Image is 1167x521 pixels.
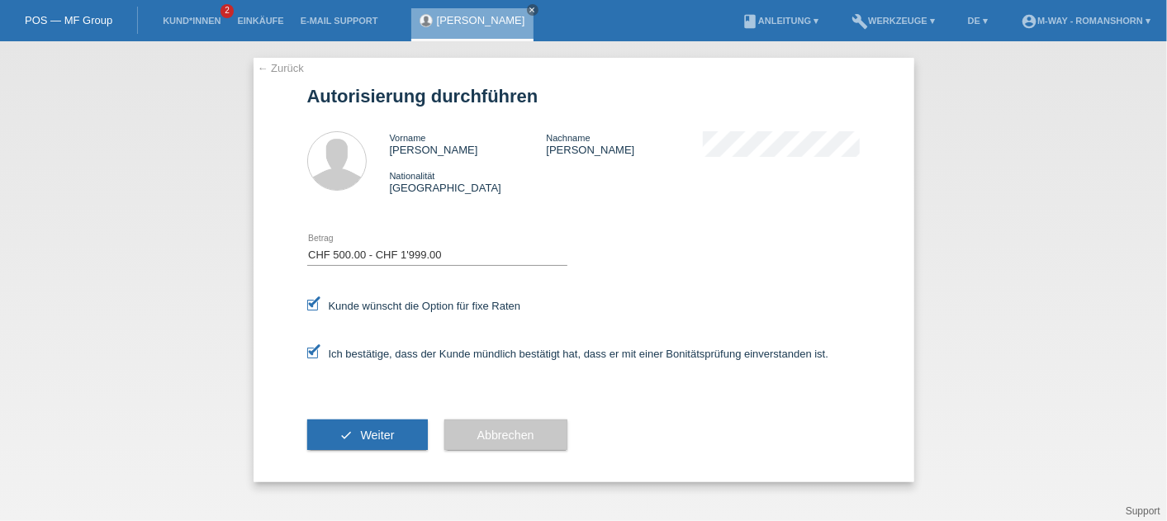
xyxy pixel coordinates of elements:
[546,131,703,156] div: [PERSON_NAME]
[1126,505,1160,517] a: Support
[307,300,521,312] label: Kunde wünscht die Option für fixe Raten
[1021,13,1037,30] i: account_circle
[852,13,868,30] i: build
[529,6,537,14] i: close
[229,16,292,26] a: Einkäufe
[477,429,534,442] span: Abbrechen
[258,62,304,74] a: ← Zurück
[742,13,758,30] i: book
[292,16,387,26] a: E-Mail Support
[307,348,829,360] label: Ich bestätige, dass der Kunde mündlich bestätigt hat, dass er mit einer Bonitätsprüfung einversta...
[390,133,426,143] span: Vorname
[390,171,435,181] span: Nationalität
[307,419,428,451] button: check Weiter
[340,429,353,442] i: check
[527,4,538,16] a: close
[733,16,827,26] a: bookAnleitung ▾
[154,16,229,26] a: Kund*innen
[843,16,943,26] a: buildWerkzeuge ▾
[221,4,234,18] span: 2
[390,169,547,194] div: [GEOGRAPHIC_DATA]
[437,14,525,26] a: [PERSON_NAME]
[360,429,394,442] span: Weiter
[444,419,567,451] button: Abbrechen
[307,86,861,107] h1: Autorisierung durchführen
[960,16,996,26] a: DE ▾
[546,133,590,143] span: Nachname
[390,131,547,156] div: [PERSON_NAME]
[1013,16,1159,26] a: account_circlem-way - Romanshorn ▾
[25,14,112,26] a: POS — MF Group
